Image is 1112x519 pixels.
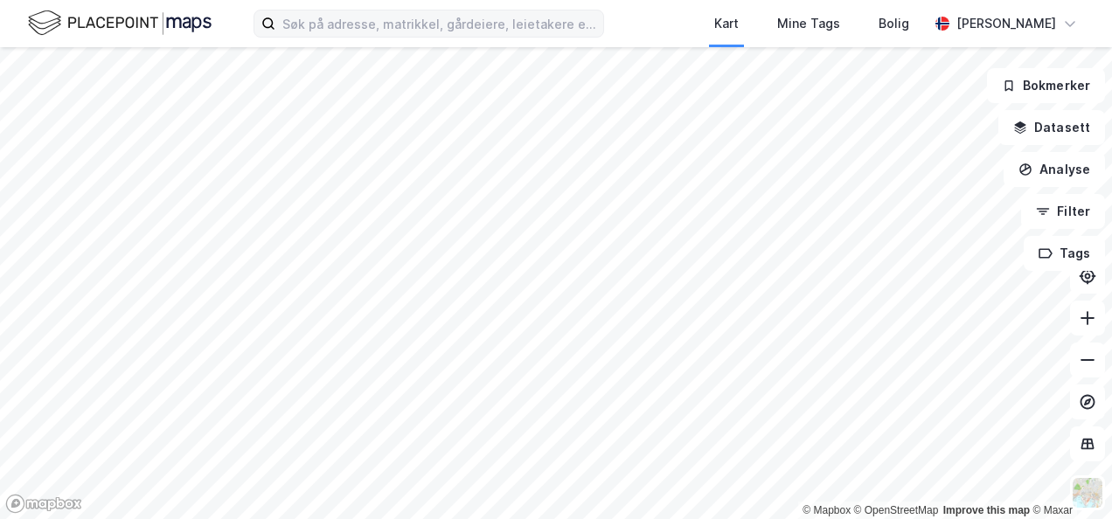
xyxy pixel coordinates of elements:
[956,13,1056,34] div: [PERSON_NAME]
[1004,152,1105,187] button: Analyse
[998,110,1105,145] button: Datasett
[275,10,603,37] input: Søk på adresse, matrikkel, gårdeiere, leietakere eller personer
[1025,435,1112,519] iframe: Chat Widget
[987,68,1105,103] button: Bokmerker
[943,504,1030,516] a: Improve this map
[1025,435,1112,519] div: Kontrollprogram for chat
[5,494,82,514] a: Mapbox homepage
[1021,194,1105,229] button: Filter
[879,13,909,34] div: Bolig
[28,8,212,38] img: logo.f888ab2527a4732fd821a326f86c7f29.svg
[777,13,840,34] div: Mine Tags
[803,504,851,516] a: Mapbox
[714,13,739,34] div: Kart
[854,504,939,516] a: OpenStreetMap
[1024,236,1105,271] button: Tags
